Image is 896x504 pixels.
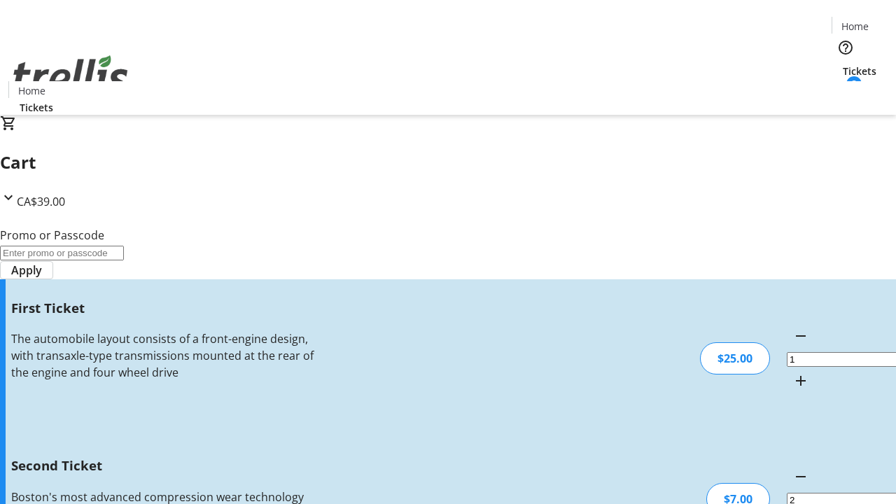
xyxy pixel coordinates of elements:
[17,194,65,209] span: CA$39.00
[841,19,869,34] span: Home
[20,100,53,115] span: Tickets
[18,83,45,98] span: Home
[9,83,54,98] a: Home
[787,463,815,491] button: Decrement by one
[832,19,877,34] a: Home
[832,64,888,78] a: Tickets
[11,298,317,318] h3: First Ticket
[11,456,317,475] h3: Second Ticket
[700,342,770,374] div: $25.00
[832,78,860,106] button: Cart
[8,100,64,115] a: Tickets
[832,34,860,62] button: Help
[8,40,133,110] img: Orient E2E Organization lhBmHSUuno's Logo
[11,262,42,279] span: Apply
[11,330,317,381] div: The automobile layout consists of a front-engine design, with transaxle-type transmissions mounte...
[843,64,876,78] span: Tickets
[787,367,815,395] button: Increment by one
[787,322,815,350] button: Decrement by one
